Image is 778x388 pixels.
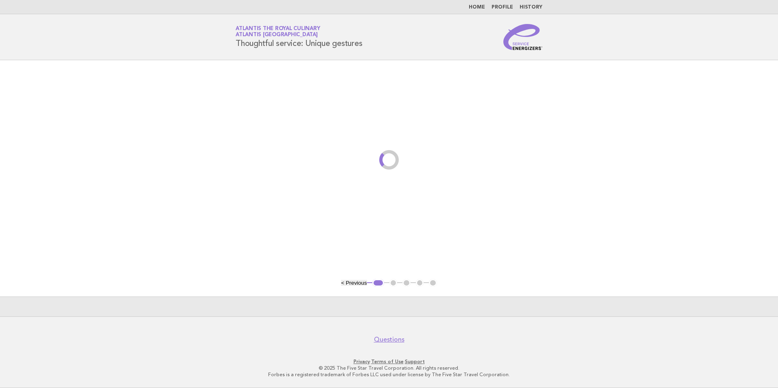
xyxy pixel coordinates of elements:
a: Privacy [354,359,370,364]
a: Home [469,5,485,10]
h1: Thoughtful service: Unique gestures [236,26,362,48]
a: History [520,5,542,10]
p: Forbes is a registered trademark of Forbes LLC used under license by The Five Star Travel Corpora... [140,371,638,378]
img: Service Energizers [503,24,542,50]
a: Terms of Use [371,359,404,364]
a: Profile [492,5,513,10]
p: © 2025 The Five Star Travel Corporation. All rights reserved. [140,365,638,371]
a: Support [405,359,425,364]
a: Questions [374,336,404,344]
a: Atlantis the Royal CulinaryAtlantis [GEOGRAPHIC_DATA] [236,26,320,37]
span: Atlantis [GEOGRAPHIC_DATA] [236,33,318,38]
p: · · [140,358,638,365]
